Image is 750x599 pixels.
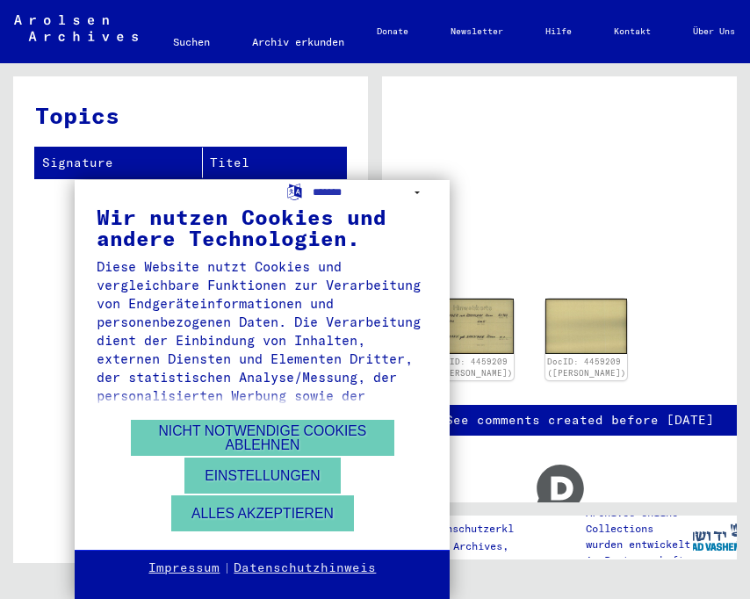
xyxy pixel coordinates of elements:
a: Datenschutzhinweis [234,559,376,577]
select: Sprache auswählen [313,180,428,206]
button: Nicht notwendige Cookies ablehnen [131,420,394,456]
button: Alles akzeptieren [171,495,354,531]
button: Einstellungen [184,458,340,494]
label: Sprache auswählen [285,182,304,198]
div: Wir nutzen Cookies und andere Technologien. [97,206,428,249]
a: Impressum [148,559,220,577]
